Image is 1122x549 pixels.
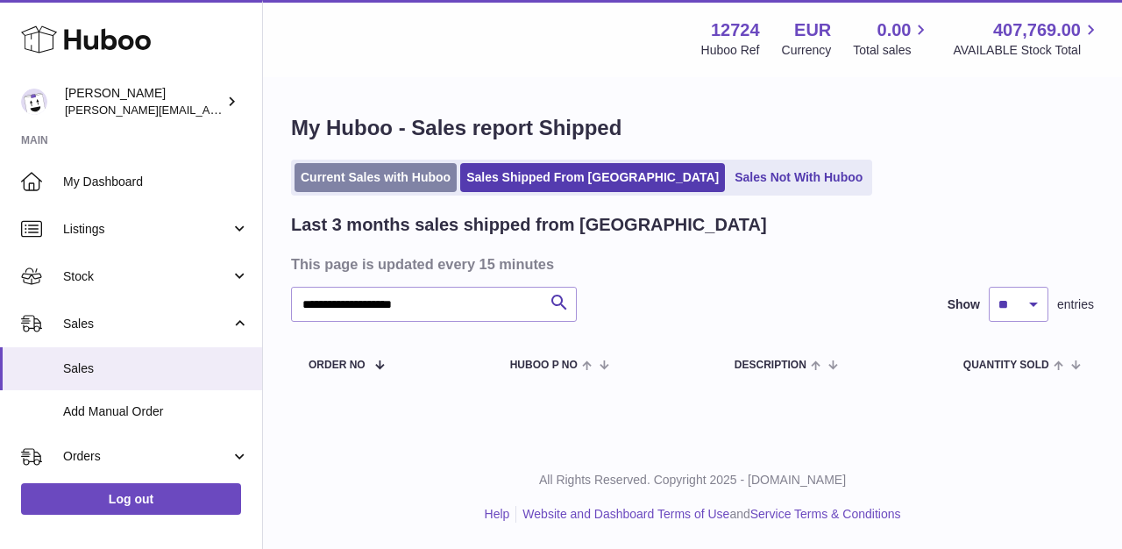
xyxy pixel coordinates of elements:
span: Sales [63,316,231,332]
span: Sales [63,360,249,377]
label: Show [948,296,980,313]
span: 0.00 [877,18,912,42]
img: sebastian@ffern.co [21,89,47,115]
a: Website and Dashboard Terms of Use [522,507,729,521]
h2: Last 3 months sales shipped from [GEOGRAPHIC_DATA] [291,213,767,237]
span: Huboo P no [510,360,578,371]
a: Sales Shipped From [GEOGRAPHIC_DATA] [460,163,725,192]
span: Listings [63,221,231,238]
a: Help [485,507,510,521]
span: My Dashboard [63,174,249,190]
strong: 12724 [711,18,760,42]
a: 407,769.00 AVAILABLE Stock Total [953,18,1101,59]
div: Huboo Ref [701,42,760,59]
li: and [516,506,900,523]
span: Total sales [853,42,931,59]
h3: This page is updated every 15 minutes [291,254,1090,274]
span: Add Manual Order [63,403,249,420]
a: 0.00 Total sales [853,18,931,59]
a: Service Terms & Conditions [750,507,901,521]
a: Sales Not With Huboo [728,163,869,192]
span: entries [1057,296,1094,313]
span: Orders [63,448,231,465]
span: [PERSON_NAME][EMAIL_ADDRESS][DOMAIN_NAME] [65,103,352,117]
a: Log out [21,483,241,515]
p: All Rights Reserved. Copyright 2025 - [DOMAIN_NAME] [277,472,1108,488]
a: Current Sales with Huboo [295,163,457,192]
span: 407,769.00 [993,18,1081,42]
div: Currency [782,42,832,59]
span: AVAILABLE Stock Total [953,42,1101,59]
div: [PERSON_NAME] [65,85,223,118]
span: Description [735,360,806,371]
span: Order No [309,360,366,371]
strong: EUR [794,18,831,42]
span: Stock [63,268,231,285]
h1: My Huboo - Sales report Shipped [291,114,1094,142]
span: Quantity Sold [963,360,1049,371]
